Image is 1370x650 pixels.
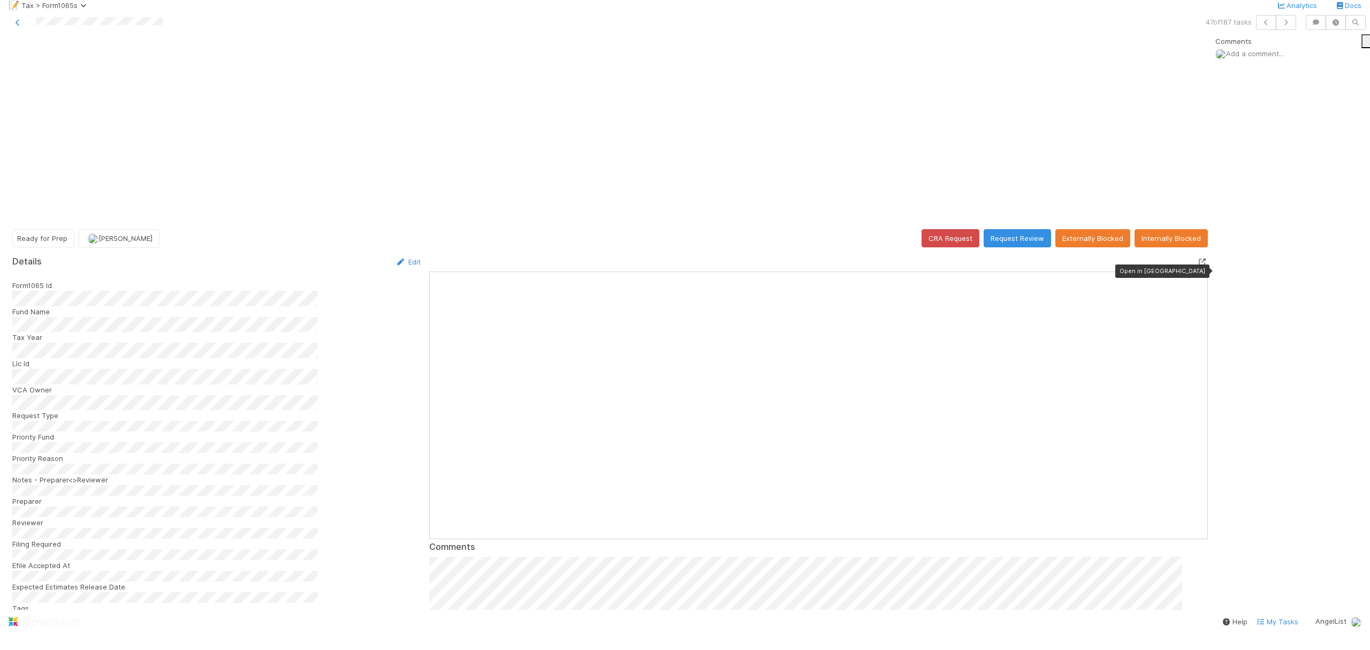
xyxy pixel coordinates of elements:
a: Edit [395,258,421,266]
button: Internally Blocked [1135,229,1208,247]
span: 📝 [9,1,19,10]
button: [PERSON_NAME] [79,229,159,248]
span: Comments [1215,36,1252,47]
span: Add a comment... [1226,49,1284,58]
a: My Tasks [1256,616,1298,627]
div: Reviewer [12,517,421,528]
div: Request Type [12,410,421,421]
span: My Tasks [1256,617,1298,626]
button: Request Review [984,229,1051,247]
button: Externally Blocked [1055,229,1130,247]
div: VCA Owner [12,384,421,395]
img: avatar_d45d11ee-0024-4901-936f-9df0a9cc3b4e.png [88,233,98,244]
div: Filing Required [12,539,421,549]
a: Docs [1334,1,1361,10]
div: Priority Reason [12,453,421,464]
button: CRA Request [922,229,979,247]
img: avatar_d45d11ee-0024-4901-936f-9df0a9cc3b4e.png [1351,617,1361,628]
div: Notes - Preparer<>Reviewer [12,474,421,485]
div: Preparer [12,496,421,507]
div: Priority Fund [12,432,421,442]
span: Tax > Form1065s [21,1,90,10]
div: Efile Accepted At [12,560,421,571]
a: Analytics [1276,1,1317,10]
h5: Details [12,256,42,267]
img: avatar_d45d11ee-0024-4901-936f-9df0a9cc3b4e.png [1215,49,1226,59]
span: AngelList [1315,617,1346,625]
div: Tags [12,603,421,614]
img: logo-inverted-e16ddd16eac7371096b0.svg [9,613,80,631]
div: Tax Year [12,332,421,343]
div: Llc Id [12,358,421,369]
div: Form1065 Id [12,280,421,291]
span: 47 of 187 tasks [1206,17,1252,27]
h5: Comments [429,542,1208,553]
div: Fund Name [12,306,421,317]
span: [PERSON_NAME] [98,234,153,243]
div: Help [1222,616,1247,627]
div: Expected Estimates Release Date [12,581,421,592]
